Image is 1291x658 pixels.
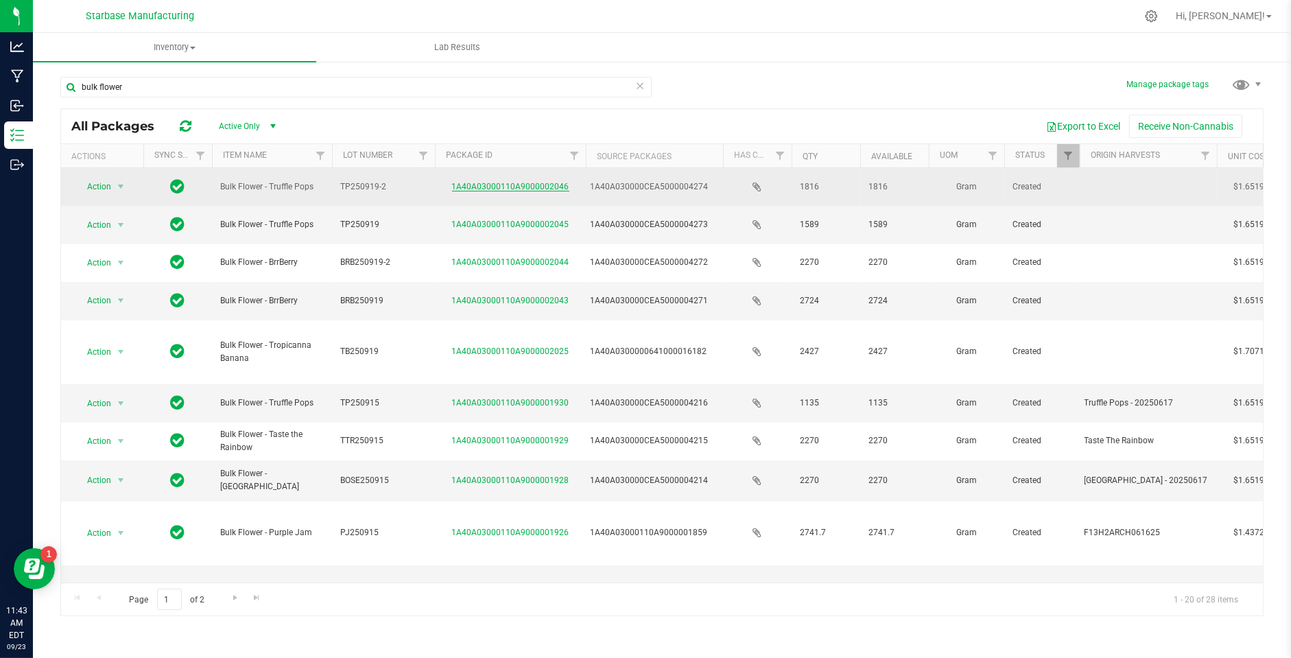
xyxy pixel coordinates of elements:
[1091,150,1160,160] a: Origin Harvests
[112,524,130,543] span: select
[225,589,245,607] a: Go to the next page
[868,474,921,487] span: 2270
[937,434,996,447] span: Gram
[1217,320,1286,385] td: $1.70711
[1129,115,1242,138] button: Receive Non-Cannabis
[247,589,267,607] a: Go to the last page
[1012,434,1071,447] span: Created
[563,144,586,167] a: Filter
[340,345,427,358] span: TB250919
[452,182,569,191] a: 1A40A03000110A9000002046
[10,158,24,172] inline-svg: Outbound
[171,523,185,542] span: In Sync
[591,218,719,231] div: Value 1: 1A40A030000CEA5000004273
[75,177,112,196] span: Action
[86,10,194,22] span: Starbase Manufacturing
[71,119,168,134] span: All Packages
[112,394,130,413] span: select
[868,256,921,269] span: 2270
[220,339,324,365] span: Bulk Flower - Tropicanna Banana
[112,177,130,196] span: select
[340,256,427,269] span: BRB250919-2
[1228,152,1269,161] a: Unit Cost
[10,40,24,54] inline-svg: Analytics
[591,526,719,539] div: Value 1: 1A40A03000110A9000001859
[309,144,332,167] a: Filter
[1012,294,1071,307] span: Created
[937,218,996,231] span: Gram
[220,294,324,307] span: Bulk Flower - BrrBerry
[800,345,852,358] span: 2427
[769,144,792,167] a: Filter
[340,397,427,410] span: TP250915
[117,589,216,610] span: Page of 2
[937,397,996,410] span: Gram
[1217,423,1286,460] td: $1.65198
[452,436,569,445] a: 1A40A03000110A9000001929
[982,144,1004,167] a: Filter
[591,180,719,193] div: Value 1: 1A40A030000CEA5000004274
[1012,345,1071,358] span: Created
[75,394,112,413] span: Action
[868,345,921,358] span: 2427
[452,475,569,485] a: 1A40A03000110A9000001928
[1012,256,1071,269] span: Created
[316,33,600,62] a: Lab Results
[112,471,130,490] span: select
[1085,434,1213,447] div: Value 1: Taste The Rainbow
[112,342,130,362] span: select
[75,524,112,543] span: Action
[112,215,130,235] span: select
[1037,115,1129,138] button: Export to Excel
[10,69,24,83] inline-svg: Manufacturing
[340,294,427,307] span: BRB250919
[154,150,207,160] a: Sync Status
[157,589,182,610] input: 1
[33,41,316,54] span: Inventory
[412,144,435,167] a: Filter
[591,256,719,269] div: Value 1: 1A40A030000CEA5000004272
[340,474,427,487] span: BOSE250915
[800,180,852,193] span: 1816
[591,397,719,410] div: Value 1: 1A40A030000CEA5000004216
[446,150,493,160] a: Package ID
[1217,384,1286,422] td: $1.65198
[591,434,719,447] div: Value 1: 1A40A030000CEA5000004215
[220,256,324,269] span: Bulk Flower - BrrBerry
[189,144,212,167] a: Filter
[112,432,130,451] span: select
[60,77,652,97] input: Search Package ID, Item Name, SKU, Lot or Part Number...
[937,294,996,307] span: Gram
[340,526,427,539] span: PJ250915
[75,342,112,362] span: Action
[591,345,719,358] div: Value 1: 1A40A0300000641000016182
[1012,474,1071,487] span: Created
[171,393,185,412] span: In Sync
[220,180,324,193] span: Bulk Flower - Truffle Pops
[937,345,996,358] span: Gram
[1085,397,1213,410] div: Value 1: Truffle Pops - 20250617
[71,152,138,161] div: Actions
[112,253,130,272] span: select
[171,215,185,234] span: In Sync
[171,431,185,450] span: In Sync
[871,152,912,161] a: Available
[635,77,645,95] span: Clear
[452,257,569,267] a: 1A40A03000110A9000002044
[591,474,719,487] div: Value 1: 1A40A030000CEA5000004214
[340,434,427,447] span: TTR250915
[1176,10,1265,21] span: Hi, [PERSON_NAME]!
[1194,144,1217,167] a: Filter
[6,604,27,642] p: 11:43 AM EDT
[75,253,112,272] span: Action
[220,397,324,410] span: Bulk Flower - Truffle Pops
[1012,526,1071,539] span: Created
[800,474,852,487] span: 2270
[452,220,569,229] a: 1A40A03000110A9000002045
[171,291,185,310] span: In Sync
[940,150,958,160] a: UOM
[223,150,267,160] a: Item Name
[868,397,921,410] span: 1135
[6,642,27,652] p: 09/23
[800,256,852,269] span: 2270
